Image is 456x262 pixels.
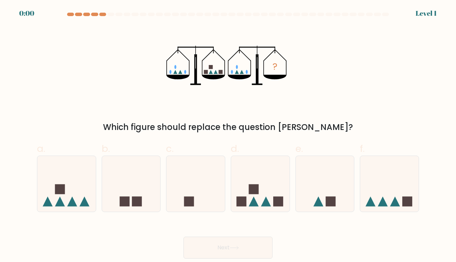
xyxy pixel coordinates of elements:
[183,237,273,259] button: Next
[416,8,437,18] div: Level 1
[273,60,277,73] tspan: ?
[41,121,415,133] div: Which figure should replace the question [PERSON_NAME]?
[360,142,365,155] span: f.
[37,142,45,155] span: a.
[231,142,239,155] span: d.
[19,8,34,18] div: 0:00
[102,142,110,155] span: b.
[295,142,303,155] span: e.
[166,142,174,155] span: c.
